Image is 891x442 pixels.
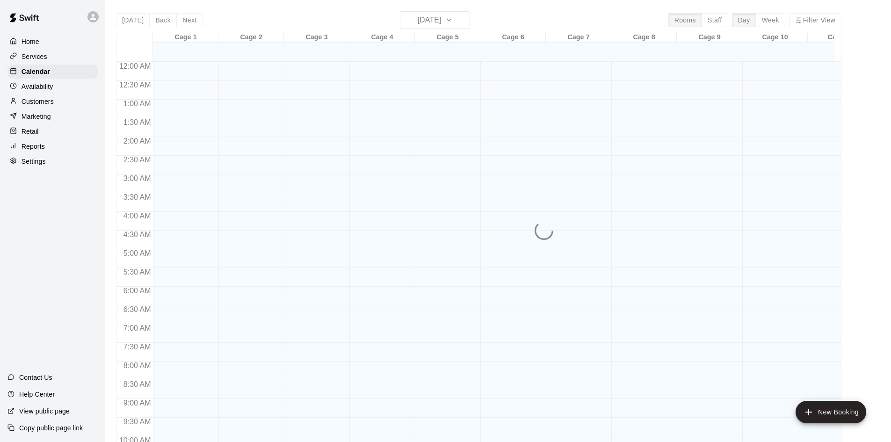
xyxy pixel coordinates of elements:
[796,401,866,423] button: add
[121,380,153,388] span: 8:30 AM
[121,343,153,351] span: 7:30 AM
[121,268,153,276] span: 5:30 AM
[22,97,54,106] p: Customers
[22,82,53,91] p: Availability
[7,124,98,138] a: Retail
[284,33,349,42] div: Cage 3
[121,324,153,332] span: 7:00 AM
[742,33,808,42] div: Cage 10
[121,305,153,313] span: 6:30 AM
[19,373,52,382] p: Contact Us
[546,33,611,42] div: Cage 7
[121,193,153,201] span: 3:30 AM
[22,37,39,46] p: Home
[22,112,51,121] p: Marketing
[7,94,98,109] a: Customers
[117,62,153,70] span: 12:00 AM
[121,174,153,182] span: 3:00 AM
[415,33,480,42] div: Cage 5
[121,362,153,370] span: 8:00 AM
[677,33,742,42] div: Cage 9
[7,65,98,79] a: Calendar
[7,80,98,94] a: Availability
[22,67,50,76] p: Calendar
[349,33,415,42] div: Cage 4
[121,418,153,426] span: 9:30 AM
[121,231,153,239] span: 4:30 AM
[22,157,46,166] p: Settings
[611,33,677,42] div: Cage 8
[22,52,47,61] p: Services
[117,81,153,89] span: 12:30 AM
[7,109,98,123] a: Marketing
[121,100,153,108] span: 1:00 AM
[121,212,153,220] span: 4:00 AM
[121,399,153,407] span: 9:00 AM
[19,390,55,399] p: Help Center
[7,50,98,64] a: Services
[7,139,98,153] a: Reports
[7,35,98,49] a: Home
[480,33,546,42] div: Cage 6
[22,127,39,136] p: Retail
[808,33,873,42] div: Cage 11
[22,142,45,151] p: Reports
[121,137,153,145] span: 2:00 AM
[19,406,70,416] p: View public page
[218,33,284,42] div: Cage 2
[121,118,153,126] span: 1:30 AM
[121,249,153,257] span: 5:00 AM
[19,423,83,433] p: Copy public page link
[153,33,218,42] div: Cage 1
[121,287,153,295] span: 6:00 AM
[7,154,98,168] a: Settings
[121,156,153,164] span: 2:30 AM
